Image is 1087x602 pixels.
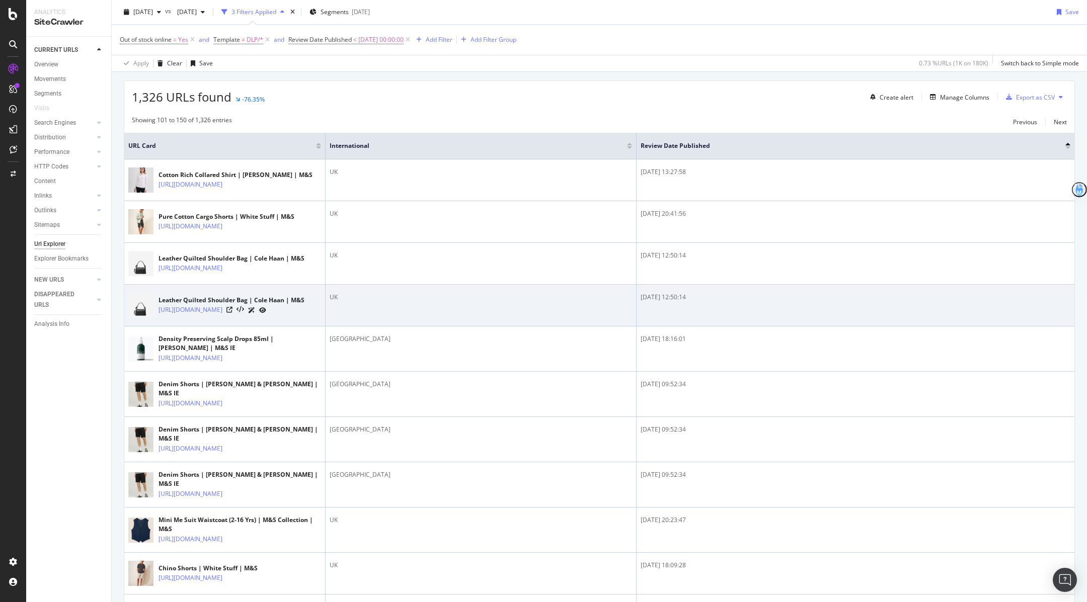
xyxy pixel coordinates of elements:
[997,55,1079,71] button: Switch back to Simple mode
[128,141,314,150] span: URL Card
[120,55,149,71] button: Apply
[159,221,222,231] a: [URL][DOMAIN_NAME]
[288,7,297,17] div: times
[34,103,59,114] a: Visits
[128,332,153,365] img: main image
[34,132,66,143] div: Distribution
[288,35,352,44] span: Review Date Published
[1054,116,1067,128] button: Next
[641,251,1070,260] div: [DATE] 12:50:14
[226,307,232,313] a: Visit Online Page
[330,167,632,177] div: UK
[321,8,349,16] span: Segments
[34,132,94,143] a: Distribution
[1002,89,1055,105] button: Export as CSV
[199,59,213,67] div: Save
[34,74,66,84] div: Movements
[352,8,370,16] div: [DATE]
[34,319,104,329] a: Analysis Info
[34,289,85,310] div: DISAPPEARED URLS
[159,398,222,408] a: [URL][DOMAIN_NAME]
[159,254,304,263] div: Leather Quilted Shoulder Bag | Cole Haan | M&S
[159,534,222,544] a: [URL][DOMAIN_NAME]
[34,89,104,99] a: Segments
[34,220,60,230] div: Sitemaps
[34,161,94,172] a: HTTP Codes
[412,34,452,46] button: Add Filter
[34,176,56,187] div: Content
[34,253,104,264] a: Explorer Bookmarks
[34,275,94,285] a: NEW URLS
[153,55,182,71] button: Clear
[641,515,1070,525] div: [DATE] 20:23:47
[133,8,153,16] span: 2025 Oct. 4th
[919,59,988,67] div: 0.73 % URLs ( 1K on 180K )
[199,35,209,44] button: and
[128,206,153,238] img: main image
[178,33,188,47] span: Yes
[34,220,94,230] a: Sitemaps
[159,212,294,221] div: Pure Cotton Cargo Shorts | White Stuff | M&S
[34,176,104,187] a: Content
[34,147,69,157] div: Performance
[132,116,232,128] div: Showing 101 to 150 of 1,326 entries
[128,423,153,456] img: main image
[159,380,321,398] div: Denim Shorts | [PERSON_NAME] & [PERSON_NAME] | M&S IE
[248,305,255,315] a: AI Url Details
[330,380,632,389] div: [GEOGRAPHIC_DATA]
[128,164,153,197] img: main image
[940,93,989,102] div: Manage Columns
[353,35,357,44] span: <
[159,425,321,443] div: Denim Shorts | [PERSON_NAME] & [PERSON_NAME] | M&S IE
[34,289,94,310] a: DISAPPEARED URLS
[159,489,222,499] a: [URL][DOMAIN_NAME]
[1065,8,1079,16] div: Save
[159,444,222,454] a: [URL][DOMAIN_NAME]
[274,35,284,44] button: and
[132,89,231,105] span: 1,326 URLs found
[471,35,516,44] div: Add Filter Group
[34,319,69,329] div: Analysis Info
[641,334,1070,343] div: [DATE] 18:16:01
[34,205,94,216] a: Outlinks
[1001,59,1079,67] div: Switch back to Simple mode
[330,561,632,570] div: UK
[641,293,1070,302] div: [DATE] 12:50:14
[120,35,172,44] span: Out of stock online
[34,45,78,55] div: CURRENT URLS
[159,334,321,353] div: Density Preserving Scalp Drops 85ml | [PERSON_NAME] | M&S IE
[128,468,153,501] img: main image
[34,8,103,17] div: Analytics
[159,180,222,190] a: [URL][DOMAIN_NAME]
[34,161,68,172] div: HTTP Codes
[330,293,632,302] div: UK
[159,573,222,583] a: [URL][DOMAIN_NAME]
[159,564,266,573] div: Chino Shorts | White Stuff | M&S
[213,35,240,44] span: Template
[187,55,213,71] button: Save
[259,305,266,315] a: URL Inspection
[242,95,265,104] div: -76.35%
[34,239,104,249] a: Url Explorer
[159,170,313,180] div: Cotton Rich Collared Shirt | [PERSON_NAME] | M&S
[641,141,1050,150] span: Review Date Published
[641,209,1070,218] div: [DATE] 20:41:56
[1013,118,1037,126] div: Previous
[330,141,612,150] span: International
[34,118,76,128] div: Search Engines
[231,8,276,16] div: 3 Filters Applied
[159,263,222,273] a: [URL][DOMAIN_NAME]
[426,35,452,44] div: Add Filter
[133,59,149,67] div: Apply
[305,4,374,20] button: Segments[DATE]
[330,209,632,218] div: UK
[34,118,94,128] a: Search Engines
[1016,93,1055,102] div: Export as CSV
[165,7,173,15] span: vs
[128,378,153,410] img: main image
[159,305,222,315] a: [URL][DOMAIN_NAME]
[34,191,52,201] div: Inlinks
[641,561,1070,570] div: [DATE] 18:09:28
[247,33,263,47] span: DLP/*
